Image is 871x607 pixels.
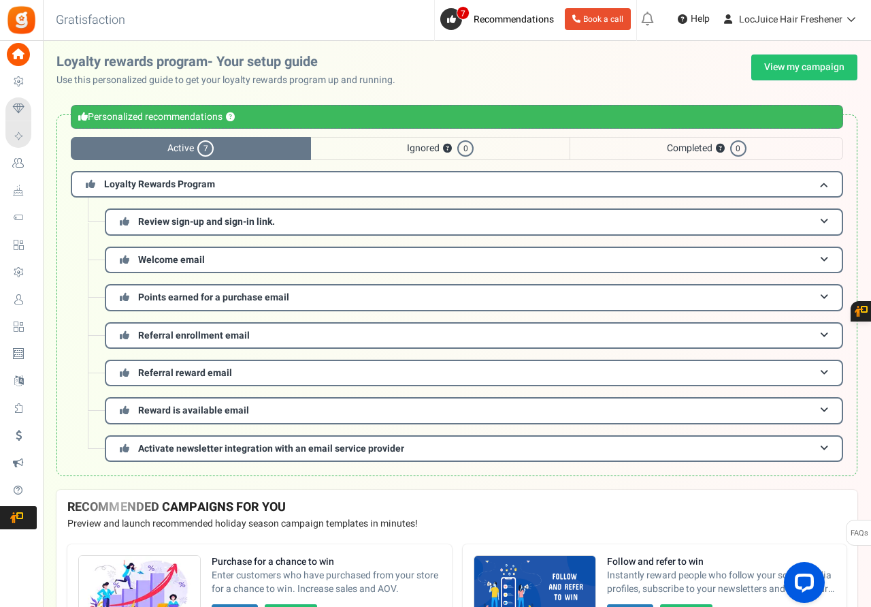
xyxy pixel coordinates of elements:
a: View my campaign [751,55,857,80]
span: Review sign-up and sign-in link. [138,215,275,229]
span: Welcome email [138,253,205,267]
span: 7 [457,6,470,20]
span: Points earned for a purchase email [138,290,289,305]
h4: RECOMMENDED CAMPAIGNS FOR YOU [67,501,847,514]
p: Preview and launch recommended holiday season campaign templates in minutes! [67,517,847,531]
a: Help [672,8,715,30]
span: Recommendations [474,12,554,27]
span: Enter customers who have purchased from your store for a chance to win. Increase sales and AOV. [212,569,441,596]
span: Instantly reward people who follow your social media profiles, subscribe to your newsletters and ... [607,569,836,596]
strong: Follow and refer to win [607,555,836,569]
img: Gratisfaction [6,5,37,35]
span: Reward is available email [138,403,249,418]
span: 0 [457,140,474,157]
span: FAQs [850,520,868,546]
span: Referral reward email [138,366,232,380]
span: Ignored [311,137,570,160]
span: Help [687,12,710,26]
span: Loyalty Rewards Program [104,177,215,191]
h2: Loyalty rewards program- Your setup guide [56,55,406,69]
span: 7 [197,140,214,157]
span: Active [71,137,311,160]
span: LocJuice Hair Freshener [739,12,842,27]
h3: Gratisfaction [41,7,140,34]
button: ? [226,113,235,122]
span: Activate newsletter integration with an email service provider [138,441,404,456]
a: Book a call [565,8,631,30]
button: ? [443,144,452,153]
span: Completed [570,137,843,160]
button: ? [716,144,725,153]
span: 0 [730,140,746,157]
div: Personalized recommendations [71,105,843,129]
p: Use this personalized guide to get your loyalty rewards program up and running. [56,74,406,87]
span: Referral enrollment email [138,328,250,343]
a: 7 Recommendations [440,8,559,30]
strong: Purchase for a chance to win [212,555,441,569]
